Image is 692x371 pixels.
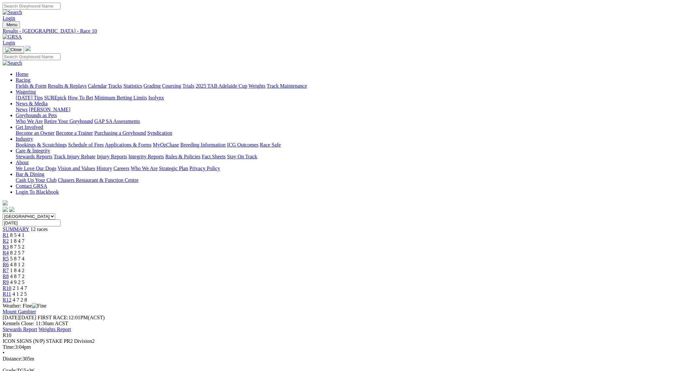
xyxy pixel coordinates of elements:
span: • [3,350,5,356]
a: We Love Our Dogs [16,166,56,171]
a: Contact GRSA [16,183,47,189]
a: R10 [3,285,11,291]
a: Vision and Values [57,166,95,171]
span: Menu [7,22,17,27]
a: Breeding Information [180,142,226,148]
span: [DATE] [3,315,20,320]
div: Industry [16,142,689,148]
a: Trials [182,83,194,89]
a: Greyhounds as Pets [16,113,57,118]
a: Track Injury Rebate [54,154,95,159]
a: Weights [249,83,266,89]
a: Syndication [147,130,172,136]
a: Industry [16,136,33,142]
a: Calendar [88,83,107,89]
div: News & Media [16,107,689,113]
a: Cash Up Your Club [16,177,56,183]
a: Stay On Track [227,154,257,159]
div: Wagering [16,95,689,101]
a: History [96,166,112,171]
span: R1 [3,232,9,238]
button: Toggle navigation [3,21,20,28]
span: SUMMARY [3,226,29,232]
img: logo-grsa-white.png [25,46,31,51]
a: Purchasing a Greyhound [94,130,146,136]
a: Login [3,15,15,21]
a: R9 [3,279,9,285]
span: 1 8 4 7 [10,238,24,244]
a: Get Involved [16,124,43,130]
a: Become a Trainer [56,130,93,136]
a: R12 [3,297,11,303]
input: Select date [3,220,60,226]
a: Stewards Reports [16,154,52,159]
span: 4 9 2 5 [10,279,24,285]
a: About [16,160,29,165]
span: 4 8 7 2 [10,274,24,279]
a: Fields & Form [16,83,46,89]
span: R3 [3,244,9,250]
img: Close [5,47,22,52]
a: ICG Outcomes [227,142,258,148]
a: Track Maintenance [267,83,307,89]
a: Minimum Betting Limits [94,95,147,100]
a: News & Media [16,101,48,106]
a: Coursing [162,83,181,89]
img: GRSA [3,34,22,40]
span: [DATE] [3,315,36,320]
a: MyOzChase [153,142,179,148]
div: ICON SIGNS (N/P) STAKE PR2 Division2 [3,338,689,344]
a: R8 [3,274,9,279]
a: SUREpick [44,95,66,100]
a: Fact Sheets [202,154,226,159]
a: 2025 TAB Adelaide Cup [196,83,247,89]
a: Rules & Policies [165,154,201,159]
a: Statistics [123,83,142,89]
div: Bar & Dining [16,177,689,183]
img: Search [3,60,22,66]
span: 4 8 1 2 [10,262,24,267]
span: Distance: [3,356,22,362]
span: 8 5 4 1 [10,232,24,238]
span: 2 1 4 7 [13,285,27,291]
a: Weights Report [39,327,71,332]
span: 4 1 2 5 [12,291,27,297]
span: 5 8 7 4 [10,256,24,261]
span: 12 races [30,226,48,232]
a: Bookings & Scratchings [16,142,67,148]
span: Weather: Fine [3,303,46,309]
a: R2 [3,238,9,244]
a: Mount Gambier [3,309,36,314]
img: Fine [32,303,46,309]
span: R10 [3,332,11,338]
a: Results & Replays [48,83,87,89]
a: Become an Owner [16,130,55,136]
a: Racing [16,77,30,83]
a: Grading [144,83,161,89]
img: facebook.svg [3,207,8,212]
a: R11 [3,291,11,297]
span: FIRST RACE: [38,315,68,320]
a: Privacy Policy [189,166,220,171]
input: Search [3,3,60,9]
div: About [16,166,689,171]
a: Retire Your Greyhound [44,118,93,124]
a: Results - [GEOGRAPHIC_DATA] - Race 10 [3,28,689,34]
div: 3:04pm [3,344,689,350]
a: Who We Are [16,118,43,124]
a: How To Bet [68,95,93,100]
img: Search [3,9,22,15]
a: Home [16,71,28,77]
a: R6 [3,262,9,267]
a: Careers [113,166,129,171]
a: Integrity Reports [128,154,164,159]
a: Stewards Report [3,327,37,332]
span: Time: [3,344,15,350]
a: [DATE] Tips [16,95,43,100]
img: logo-grsa-white.png [3,200,8,205]
div: Kennels Close: 11:30am ACST [3,321,689,327]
